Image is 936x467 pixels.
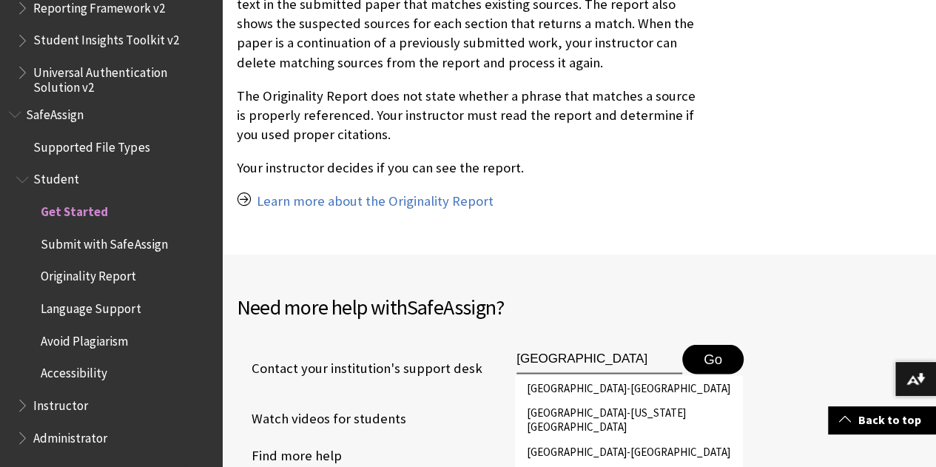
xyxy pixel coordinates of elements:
span: Student [33,167,79,187]
span: Get Started [41,199,108,219]
span: Avoid Plagiarism [41,329,128,349]
span: Originality Report [41,264,136,284]
span: Submit with SafeAssign [41,232,167,252]
a: Find more help [237,444,342,466]
li: [GEOGRAPHIC_DATA]-[US_STATE][GEOGRAPHIC_DATA] [515,400,743,438]
p: The Originality Report does not state whether a phrase that matches a source is properly referenc... [237,86,702,144]
a: Learn more about the Originality Report [257,192,494,209]
span: Accessibility [41,361,107,381]
span: Contact your institution's support desk [237,358,482,377]
h2: Need more help with ? [237,291,921,322]
span: Language Support [41,296,141,316]
a: Watch videos for students [237,407,406,429]
span: Student Insights Toolkit v2 [33,28,178,48]
span: Administrator [33,426,107,446]
span: SafeAssign [407,293,496,320]
span: Instructor [33,393,88,413]
span: Supported File Types [33,135,149,155]
li: [GEOGRAPHIC_DATA]-[GEOGRAPHIC_DATA] [515,439,743,463]
span: SafeAssign [26,102,84,122]
a: Back to top [828,406,936,434]
span: Universal Authentication Solution v2 [33,60,212,95]
li: [GEOGRAPHIC_DATA]-[GEOGRAPHIC_DATA] [515,375,743,400]
input: Type institution name to get support [516,344,682,374]
nav: Book outline for Blackboard SafeAssign [9,102,213,450]
button: Go [682,344,744,374]
p: Your instructor decides if you can see the report. [237,158,702,177]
